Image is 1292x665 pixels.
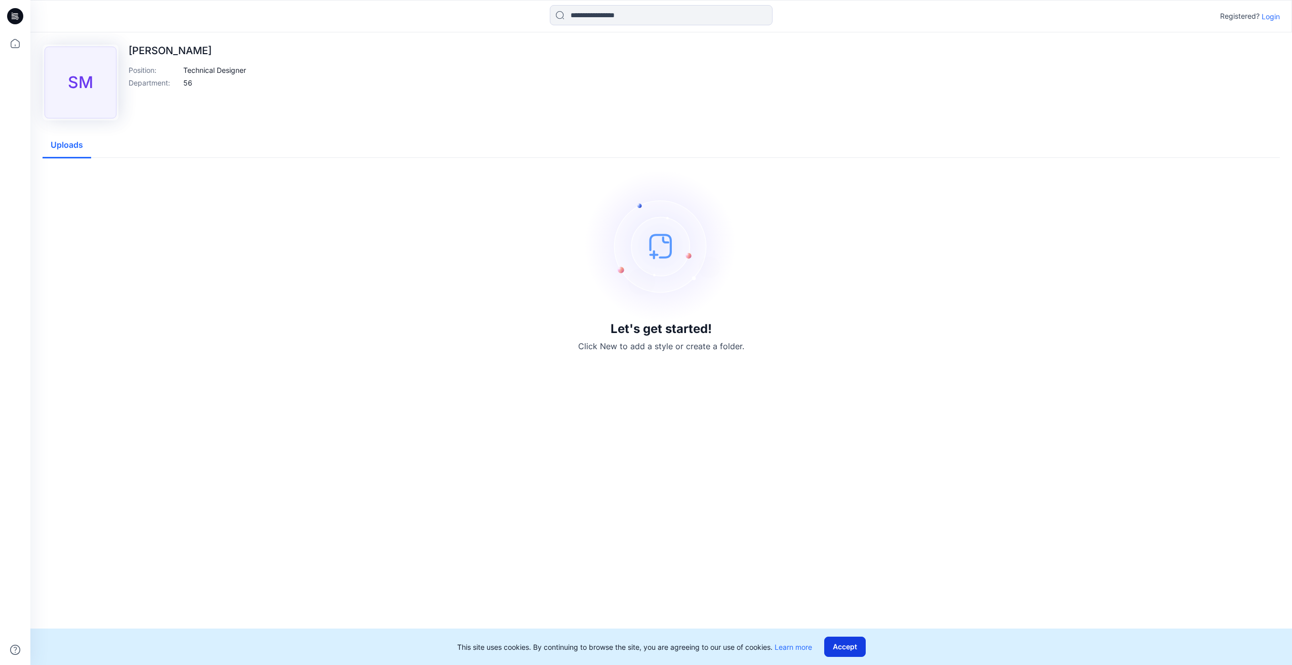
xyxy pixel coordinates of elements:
p: Technical Designer [183,65,246,75]
a: Learn more [775,643,812,651]
button: Accept [824,637,866,657]
img: empty-state-image.svg [585,170,737,322]
p: Position : [129,65,179,75]
p: 56 [183,77,192,88]
div: SM [45,47,116,118]
p: Department : [129,77,179,88]
p: Login [1262,11,1280,22]
p: This site uses cookies. By continuing to browse the site, you are agreeing to our use of cookies. [457,642,812,652]
p: Registered? [1220,10,1260,22]
p: [PERSON_NAME] [129,45,246,57]
button: Uploads [43,133,91,158]
h3: Let's get started! [611,322,712,336]
p: Click New to add a style or create a folder. [578,340,744,352]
